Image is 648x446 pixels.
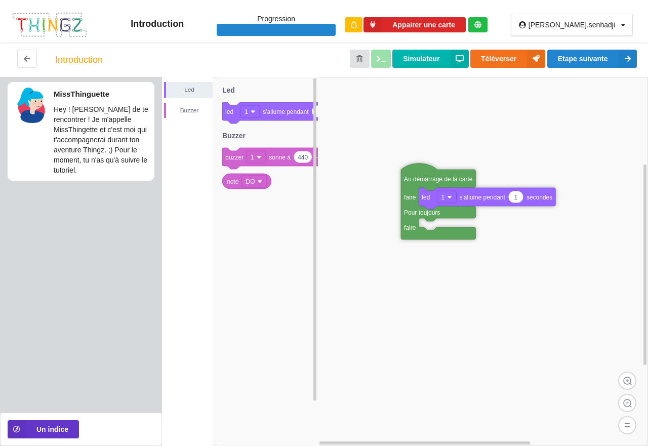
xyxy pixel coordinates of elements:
[404,224,416,231] text: faire
[514,194,518,201] text: 1
[404,176,473,183] text: Au démarrage de la carte
[227,178,239,185] text: note
[392,50,468,68] button: Simulateur
[225,108,233,115] text: led
[470,50,545,68] button: Téléverser
[298,154,308,161] text: 440
[441,194,445,201] text: 1
[55,55,103,65] div: Introduction
[8,420,79,438] button: Un indice
[246,178,255,185] text: DO
[166,85,213,95] div: Led
[468,17,487,32] div: Tu es connecté au serveur de création de Thingz
[12,12,88,38] img: thingz_logo.png
[526,194,552,201] text: secondes
[222,86,235,94] text: Led
[404,194,416,201] text: faire
[460,194,506,201] text: s'allume pendant
[350,50,370,68] button: Annuler les modifications et revenir au début de l'étape
[529,21,615,28] div: [PERSON_NAME].senhadji
[363,17,466,33] button: Appairer une carte
[166,105,213,115] div: Buzzer
[54,89,149,99] p: MissThinguette
[222,132,246,140] text: Buzzer
[251,154,254,161] text: 1
[225,154,244,161] text: buzzer
[98,18,217,30] div: Introduction
[54,104,149,175] p: Hey ! [PERSON_NAME] de te rencontrer ! Je m'appelle MissThingette et c'est moi qui t'accompagnera...
[404,209,440,216] text: Pour toujours
[547,50,637,68] button: Etape suivante
[263,108,309,115] text: s'allume pendant
[217,14,336,24] p: Progression
[422,194,430,201] text: led
[269,154,291,161] text: sonne à
[245,108,248,115] text: 1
